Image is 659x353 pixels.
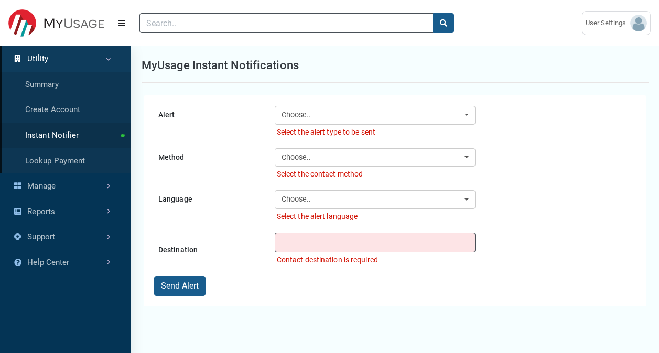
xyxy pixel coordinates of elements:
[154,190,275,224] label: Language
[275,106,476,125] button: Choose..
[154,148,275,182] label: Method
[154,241,275,259] label: Destination
[275,167,476,182] li: Select the contact method
[275,148,476,167] button: Choose..
[282,194,462,205] div: Choose..
[8,9,104,37] img: ESITESTV3 Logo
[582,11,651,35] a: User Settings
[139,13,434,33] input: Search
[433,13,454,33] button: search
[275,209,476,224] li: Select the alert language
[154,276,206,296] button: Send Alert
[282,109,462,121] div: Choose..
[112,14,131,32] button: Menu
[275,252,476,268] li: Contact destination is required
[275,125,476,140] li: Select the alert type to be sent
[142,57,299,74] h1: MyUsage Instant Notifications
[275,190,476,209] button: Choose..
[154,106,275,140] label: Alert
[282,152,462,163] div: Choose..
[586,18,630,28] span: User Settings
